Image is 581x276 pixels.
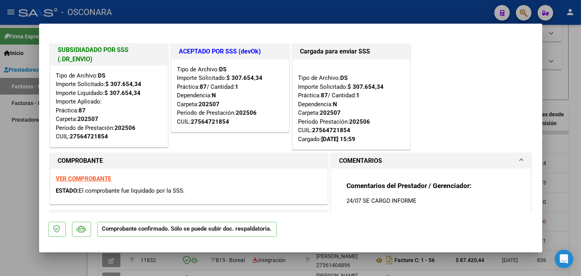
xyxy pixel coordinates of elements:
div: Tipo de Archivo: Importe Solicitado: Práctica: / Cantidad: Dependencia: Carpeta: Período Prestaci... [298,65,404,144]
h1: Cargada para enviar SSS [300,47,402,56]
strong: $ 307.654,34 [227,74,263,81]
h1: COMENTARIOS [339,156,382,166]
strong: N [333,101,338,108]
div: 27564721854 [312,126,351,135]
strong: $ 307.654,34 [106,81,142,88]
strong: COMPROBANTE [58,157,103,164]
strong: Comentarios del Prestador / Gerenciador: [346,182,471,190]
strong: 1 [235,83,239,90]
h1: ACEPTADO POR SSS (devOk) [179,47,281,56]
strong: 202506 [236,109,257,116]
strong: DS [341,74,348,81]
strong: $ 307.654,34 [105,90,141,97]
div: Tipo de Archivo: Importe Solicitado: Práctica: / Cantidad: Dependencia: Carpeta: Período de Prest... [177,65,283,126]
strong: [DATE] 15:59 [322,136,356,143]
strong: 202507 [78,116,99,122]
strong: 87 [321,92,328,99]
span: ESTADO: [56,187,79,194]
a: VER COMPROBANTE [56,175,111,182]
strong: 1 [356,92,360,99]
strong: N [212,92,216,99]
strong: 202506 [350,118,370,125]
strong: DS [219,66,227,73]
span: El comprobante fue liquidado por la SSS. [79,187,185,194]
strong: 202507 [199,101,220,108]
p: Comprobante confirmado. Sólo se puede subir doc. respaldatoria. [97,222,277,237]
div: 27564721854 [191,117,230,126]
strong: $ 307.654,34 [348,83,384,90]
strong: 202506 [115,124,136,131]
strong: 87 [200,83,207,90]
strong: 87 [79,107,86,114]
strong: DS [98,72,106,79]
div: Tipo de Archivo: Importe Solicitado: Importe Liquidado: Importe Aplicado: Práctica: Carpeta: Perí... [56,71,162,141]
div: Open Intercom Messenger [555,250,573,268]
p: 24/07 SE CARGO INFORME [346,197,516,205]
div: 27564721854 [70,132,108,141]
strong: 202507 [320,109,341,116]
h1: SUBSIDIADADO POR SSS (.DR_ENVIO) [58,45,160,64]
mat-expansion-panel-header: COMENTARIOS [331,153,531,169]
